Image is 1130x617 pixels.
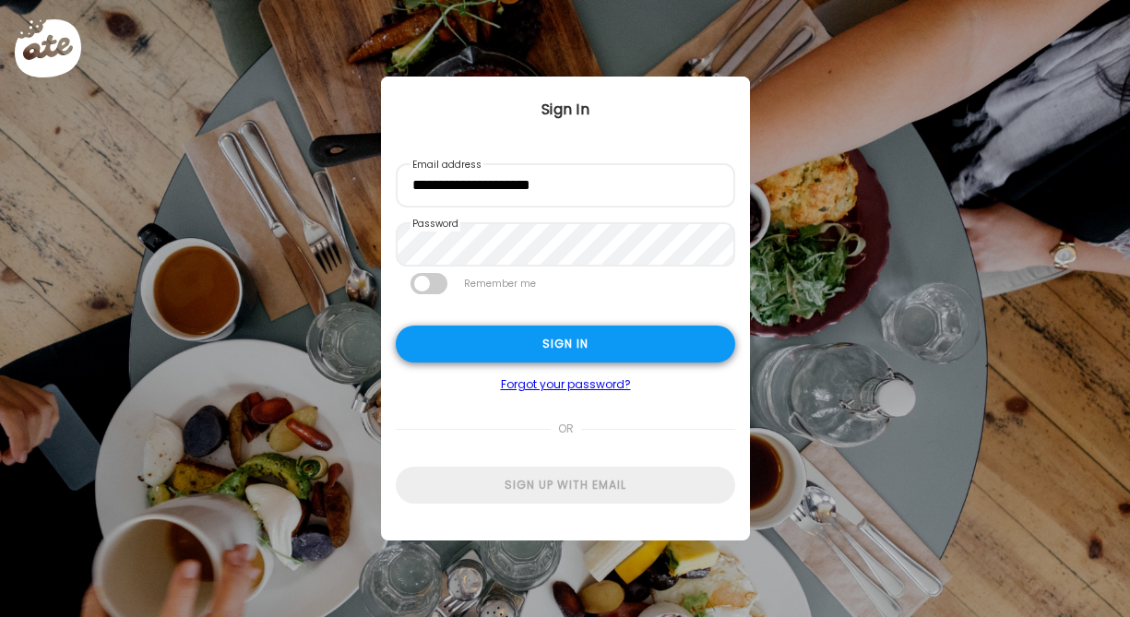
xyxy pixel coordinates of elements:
label: Remember me [462,273,538,294]
a: Forgot your password? [396,377,735,392]
div: Sign in [396,326,735,362]
label: Password [410,217,460,231]
span: or [550,410,580,447]
div: Sign In [381,99,750,121]
label: Email address [410,158,483,172]
div: Sign up with email [396,467,735,504]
